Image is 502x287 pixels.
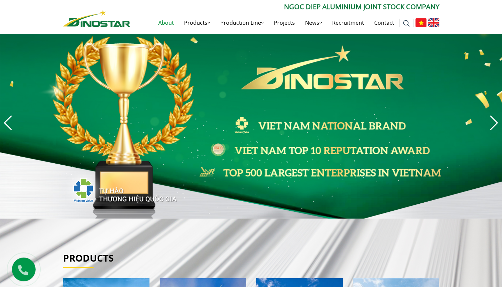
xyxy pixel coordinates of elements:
[63,8,130,26] a: Nhôm Dinostar
[489,116,499,130] div: Next slide
[3,116,13,130] div: Previous slide
[415,18,426,27] img: Tiếng Việt
[153,12,179,34] a: About
[403,20,410,27] img: search
[53,166,178,212] img: thqg
[327,12,369,34] a: Recruitment
[179,12,215,34] a: Products
[269,12,300,34] a: Projects
[215,12,269,34] a: Production Line
[63,251,114,264] a: Products
[369,12,399,34] a: Contact
[428,18,439,27] img: English
[300,12,327,34] a: News
[130,2,439,12] p: Ngoc Diep Aluminium Joint Stock Company
[63,10,130,27] img: Nhôm Dinostar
